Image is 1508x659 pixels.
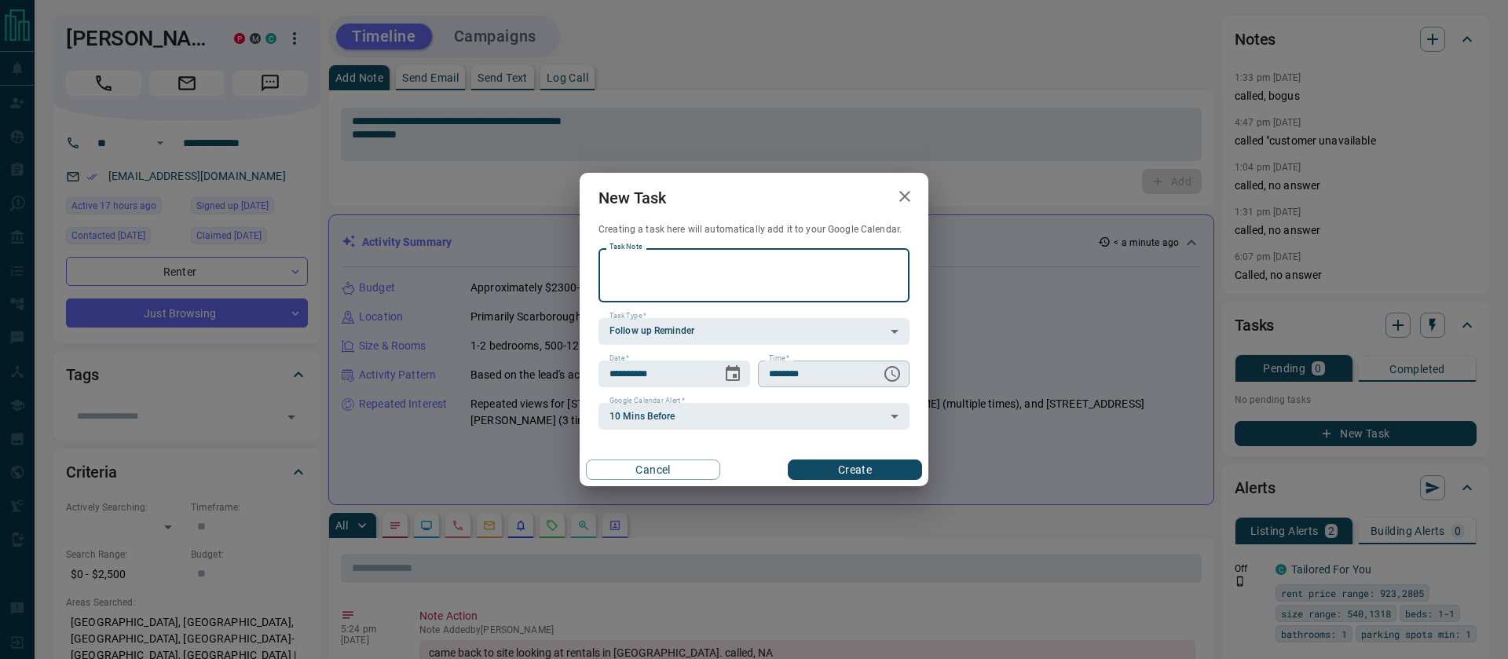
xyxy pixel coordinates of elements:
[717,358,749,390] button: Choose date, selected date is Sep 17, 2025
[788,459,922,480] button: Create
[598,223,910,236] p: Creating a task here will automatically add it to your Google Calendar.
[586,459,720,480] button: Cancel
[609,353,629,364] label: Date
[769,353,789,364] label: Time
[580,173,685,223] h2: New Task
[609,311,646,321] label: Task Type
[877,358,908,390] button: Choose time, selected time is 6:00 AM
[598,318,910,345] div: Follow up Reminder
[609,242,642,252] label: Task Note
[598,403,910,430] div: 10 Mins Before
[609,396,685,406] label: Google Calendar Alert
